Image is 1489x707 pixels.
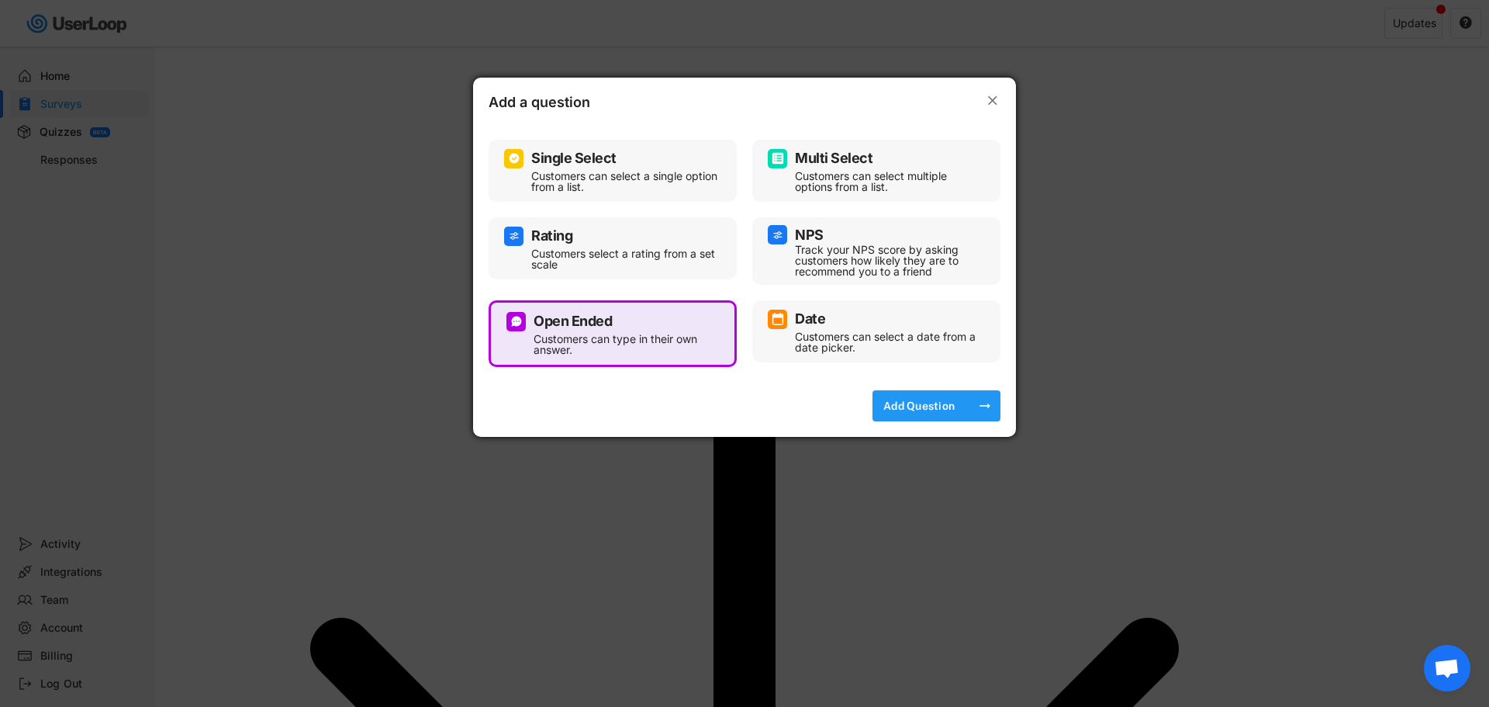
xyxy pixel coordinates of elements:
div: NPS [795,228,824,242]
button:  [985,93,1000,109]
img: ConversationMinor.svg [510,315,523,328]
div: Rating [531,229,572,243]
text:  [988,92,997,109]
div: Track your NPS score by asking customers how likely they are to recommend you to a friend [795,244,981,277]
img: AdjustIcon.svg [772,229,784,241]
div: Add a question [489,93,644,116]
div: Single Select [531,151,617,165]
div: Customers can select multiple options from a list. [795,171,981,192]
div: Customers select a rating from a set scale [531,248,717,270]
button: arrow_right_alt [977,398,993,414]
div: Multi Select [795,151,872,165]
img: ListMajor.svg [772,152,784,165]
img: AdjustIcon.svg [508,230,520,242]
img: CalendarMajor.svg [772,313,784,325]
img: CircleTickMinorWhite.svg [508,152,520,165]
div: Customers can select a single option from a list. [531,171,717,192]
div: Open Ended [534,314,612,328]
div: チャットを開く [1424,645,1470,691]
div: Customers can select a date from a date picker. [795,331,981,353]
div: Customers can type in their own answer. [534,334,715,355]
div: Add Question [880,399,958,413]
div: Date [795,312,825,326]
